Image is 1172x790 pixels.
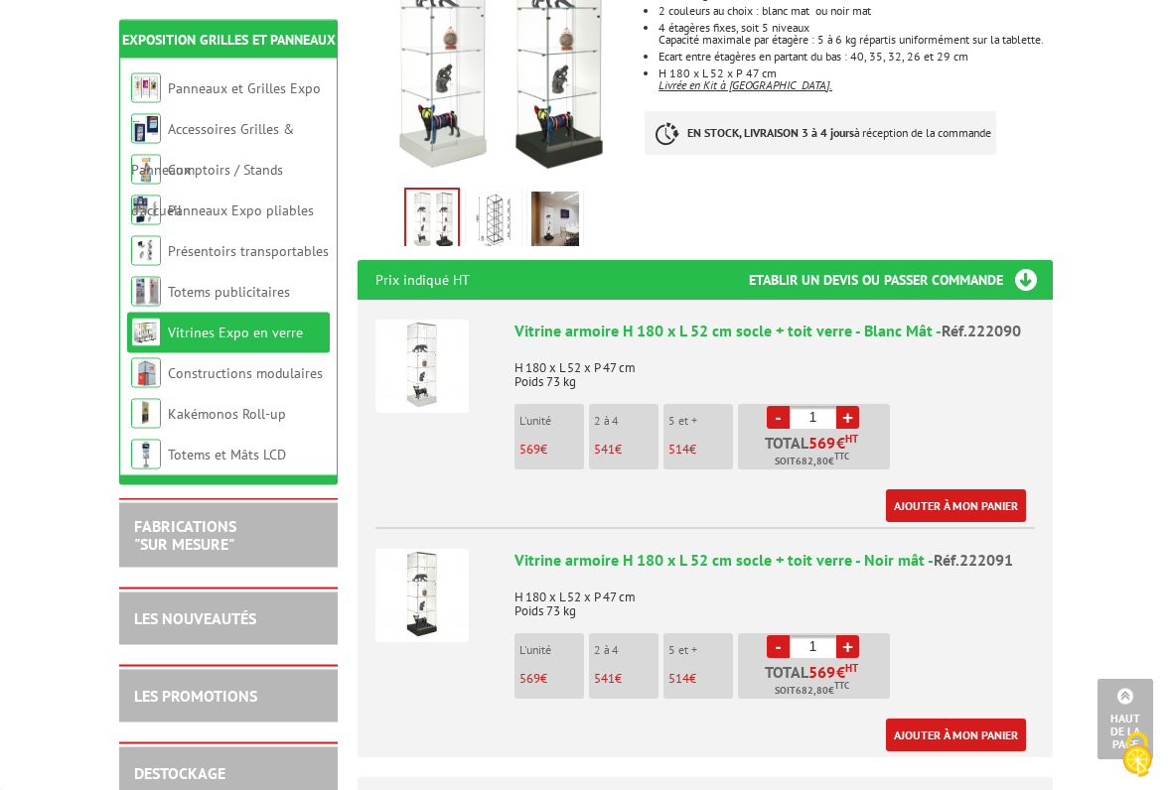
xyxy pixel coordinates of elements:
[131,236,161,266] img: Présentoirs transportables
[134,763,225,783] a: DESTOCKAGE
[470,193,517,254] img: 222090_222091_croquis_vitrine_verre.jpg
[834,681,849,692] sup: TTC
[687,126,854,141] strong: EN STOCK, LIVRAISON 3 à 4 jours
[519,415,584,429] p: L'unité
[767,407,790,430] a: -
[131,277,161,307] img: Totems publicitaires
[134,608,256,628] a: LES NOUVEAUTÉS
[131,114,161,144] img: Accessoires Grilles & Panneaux
[122,31,336,49] a: Exposition Grilles et Panneaux
[375,321,469,414] img: Vitrine armoire H 180 x L 52 cm socle + toit verre - Blanc Mât
[808,436,836,452] span: 569
[131,318,161,347] img: Vitrines Expo en verre
[514,348,1035,390] p: H 180 x L 52 x P 47 cm Poids 73 kg
[836,665,845,681] span: €
[743,665,890,700] p: Total
[836,407,859,430] a: +
[594,644,659,658] p: 2 à 4
[519,671,540,688] span: 569
[659,68,1053,80] p: H 180 x L 52 x P 47 cm
[659,35,1053,47] p: Capacité maximale par étagère : 5 à 6 kg répartis uniformément sur la tablette.
[519,442,540,459] span: 569
[942,322,1021,341] span: Réf.222090
[886,490,1026,523] a: Ajouter à mon panier
[131,120,294,179] a: Accessoires Grilles & Panneaux
[594,415,659,429] p: 2 à 4
[134,686,257,706] a: LES PROMOTIONS
[168,283,290,301] a: Totems publicitaires
[406,191,458,252] img: 222090_222091_vitrines_exposition_mobiles_verre_trempe.jpg
[934,551,1013,571] span: Réf.222091
[834,452,849,462] sup: TTC
[168,446,286,463] a: Totems et Mâts LCD
[796,684,828,700] span: 682,80
[131,161,283,219] a: Comptoirs / Stands d'accueil
[645,112,996,156] p: à réception de la commande
[659,78,832,93] em: Livrée en Kit à [GEOGRAPHIC_DATA].
[845,662,858,676] sup: HT
[168,364,323,382] a: Constructions modulaires
[514,550,1035,573] div: Vitrine armoire H 180 x L 52 cm socle + toit verre - Noir mât -
[514,578,1035,619] p: H 180 x L 52 x P 47 cm Poids 73 kg
[131,358,161,388] img: Constructions modulaires
[1102,723,1172,790] button: Cookies (fenêtre modale)
[519,644,584,658] p: L'unité
[743,436,890,470] p: Total
[131,440,161,469] img: Totems et Mâts LCD
[375,261,470,301] p: Prix indiqué HT
[134,516,236,554] a: FABRICATIONS"Sur Mesure"
[886,720,1026,752] a: Ajouter à mon panier
[659,6,1053,18] p: 2 couleurs au choix : blanc mat ou noir mat
[749,261,1053,301] h3: Etablir un devis ou passer commande
[668,671,689,688] span: 514
[168,324,303,341] a: Vitrines Expo en verre
[659,23,1053,35] p: 4 étagères fixes, soit 5 niveaux
[775,455,849,470] span: Soit €
[514,321,1035,343] div: Vitrine armoire H 180 x L 52 cm socle + toit verre - Blanc Mât -
[775,684,849,700] span: Soit €
[594,673,659,687] p: €
[659,52,1053,64] p: Ecart entre étagères en partant du bas : 40, 35, 32, 26 et 29 cm
[519,673,584,687] p: €
[668,673,733,687] p: €
[131,399,161,429] img: Kakémonos Roll-up
[1112,730,1162,780] img: Cookies (fenêtre modale)
[168,405,286,423] a: Kakémonos Roll-up
[519,444,584,458] p: €
[668,444,733,458] p: €
[845,433,858,447] sup: HT
[594,444,659,458] p: €
[836,636,859,659] a: +
[168,79,321,97] a: Panneaux et Grilles Expo
[1098,679,1153,760] a: Haut de la page
[131,73,161,103] img: Panneaux et Grilles Expo
[796,455,828,470] span: 682,80
[594,671,615,688] span: 541
[375,550,469,643] img: Vitrine armoire H 180 x L 52 cm socle + toit verre - Noir mât
[668,415,733,429] p: 5 et +
[767,636,790,659] a: -
[531,193,579,254] img: 222090_222091_vitrines_exposition_mobiles_verre_situation.jpg
[836,436,845,452] span: €
[668,644,733,658] p: 5 et +
[808,665,836,681] span: 569
[168,242,329,260] a: Présentoirs transportables
[168,201,314,219] a: Panneaux Expo pliables
[594,442,615,459] span: 541
[668,442,689,459] span: 514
